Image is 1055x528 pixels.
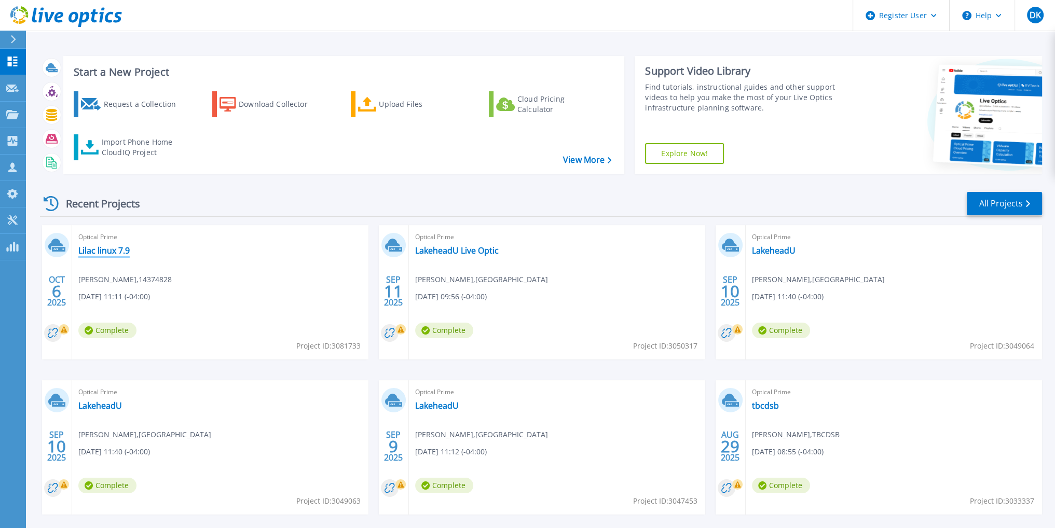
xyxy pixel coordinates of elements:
[47,442,66,451] span: 10
[296,340,361,352] span: Project ID: 3081733
[720,272,740,310] div: SEP 2025
[47,427,66,465] div: SEP 2025
[415,429,548,440] span: [PERSON_NAME] , [GEOGRAPHIC_DATA]
[415,478,473,493] span: Complete
[78,245,130,256] a: Lilac linux 7.9
[78,446,150,457] span: [DATE] 11:40 (-04:00)
[415,400,459,411] a: LakeheadU
[415,386,699,398] span: Optical Prime
[383,272,403,310] div: SEP 2025
[645,143,724,164] a: Explore Now!
[752,291,824,302] span: [DATE] 11:40 (-04:00)
[351,91,467,117] a: Upload Files
[102,137,183,158] div: Import Phone Home CloudIQ Project
[752,400,779,411] a: tbcdsb
[296,495,361,507] span: Project ID: 3049063
[633,495,697,507] span: Project ID: 3047453
[633,340,697,352] span: Project ID: 3050317
[752,231,1036,243] span: Optical Prime
[52,287,61,296] span: 6
[415,446,487,457] span: [DATE] 11:12 (-04:00)
[970,495,1034,507] span: Project ID: 3033337
[212,91,328,117] a: Download Collector
[563,155,611,165] a: View More
[415,245,499,256] a: LakeheadU Live Optic
[721,442,739,451] span: 29
[415,231,699,243] span: Optical Prime
[78,274,172,285] span: [PERSON_NAME] , 14374828
[645,82,853,113] div: Find tutorials, instructional guides and other support videos to help you make the most of your L...
[389,442,398,451] span: 9
[78,323,136,338] span: Complete
[415,291,487,302] span: [DATE] 09:56 (-04:00)
[752,429,840,440] span: [PERSON_NAME] , TBCDSB
[379,94,462,115] div: Upload Files
[752,274,885,285] span: [PERSON_NAME] , [GEOGRAPHIC_DATA]
[721,287,739,296] span: 10
[40,191,154,216] div: Recent Projects
[47,272,66,310] div: OCT 2025
[384,287,403,296] span: 11
[415,274,548,285] span: [PERSON_NAME] , [GEOGRAPHIC_DATA]
[645,64,853,78] div: Support Video Library
[78,429,211,440] span: [PERSON_NAME] , [GEOGRAPHIC_DATA]
[489,91,605,117] a: Cloud Pricing Calculator
[752,245,796,256] a: LakeheadU
[1029,11,1040,19] span: DK
[103,94,186,115] div: Request a Collection
[752,386,1036,398] span: Optical Prime
[752,323,810,338] span: Complete
[752,446,824,457] span: [DATE] 08:55 (-04:00)
[78,291,150,302] span: [DATE] 11:11 (-04:00)
[78,478,136,493] span: Complete
[78,231,362,243] span: Optical Prime
[967,192,1042,215] a: All Projects
[415,323,473,338] span: Complete
[74,91,189,117] a: Request a Collection
[970,340,1034,352] span: Project ID: 3049064
[74,66,611,78] h3: Start a New Project
[78,386,362,398] span: Optical Prime
[752,478,810,493] span: Complete
[239,94,322,115] div: Download Collector
[517,94,600,115] div: Cloud Pricing Calculator
[383,427,403,465] div: SEP 2025
[78,400,122,411] a: LakeheadU
[720,427,740,465] div: AUG 2025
